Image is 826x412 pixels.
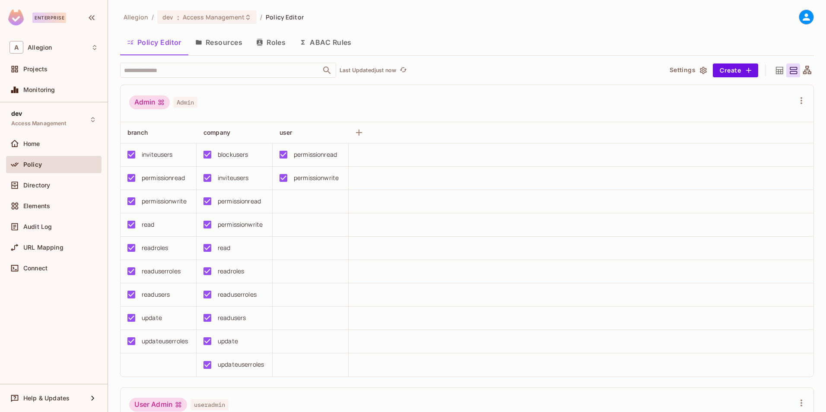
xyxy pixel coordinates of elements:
div: permissionwrite [294,173,339,183]
div: permissionread [218,196,261,206]
span: A [10,41,23,54]
div: permissionread [142,173,185,183]
span: Help & Updates [23,395,70,402]
li: / [260,13,262,21]
span: branch [127,129,148,136]
span: refresh [400,66,407,75]
span: Connect [23,265,48,272]
div: readusers [218,313,246,323]
span: : [177,14,180,21]
div: updateuserroles [218,360,264,369]
img: SReyMgAAAABJRU5ErkJggg== [8,10,24,25]
span: useradmin [191,399,229,410]
div: inviteusers [142,150,173,159]
span: Policy Editor [266,13,304,21]
button: refresh [398,65,408,76]
button: Open [321,64,333,76]
button: Policy Editor [120,32,188,53]
div: inviteusers [218,173,249,183]
div: readusers [142,290,170,299]
span: company [203,129,230,136]
div: readuserroles [218,290,257,299]
span: Monitoring [23,86,55,93]
span: Access Management [183,13,245,21]
div: update [218,336,238,346]
span: Directory [23,182,50,189]
span: user [280,129,292,136]
span: Admin [173,97,197,108]
span: dev [162,13,173,21]
span: Workspace: Allegion [28,44,52,51]
div: permissionwrite [218,220,263,229]
span: Elements [23,203,50,209]
p: Last Updated just now [340,67,396,74]
span: Policy [23,161,42,168]
div: update [142,313,162,323]
li: / [152,13,154,21]
button: Settings [666,63,709,77]
button: ABAC Rules [292,32,359,53]
div: updateuserroles [142,336,188,346]
button: Create [713,63,758,77]
button: Roles [249,32,292,53]
span: URL Mapping [23,244,64,251]
div: permissionwrite [142,196,187,206]
div: permissionread [294,150,337,159]
span: the active workspace [124,13,148,21]
span: Audit Log [23,223,52,230]
div: blockusers [218,150,248,159]
div: readuserroles [142,266,181,276]
div: readroles [218,266,244,276]
span: Access Management [11,120,67,127]
button: Resources [188,32,249,53]
span: Click to refresh data [396,65,408,76]
div: readroles [142,243,168,253]
span: dev [11,110,22,117]
div: read [218,243,231,253]
div: Enterprise [32,13,66,23]
div: Admin [129,95,170,109]
div: User Admin [129,398,187,412]
span: Projects [23,66,48,73]
div: read [142,220,155,229]
span: Home [23,140,40,147]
